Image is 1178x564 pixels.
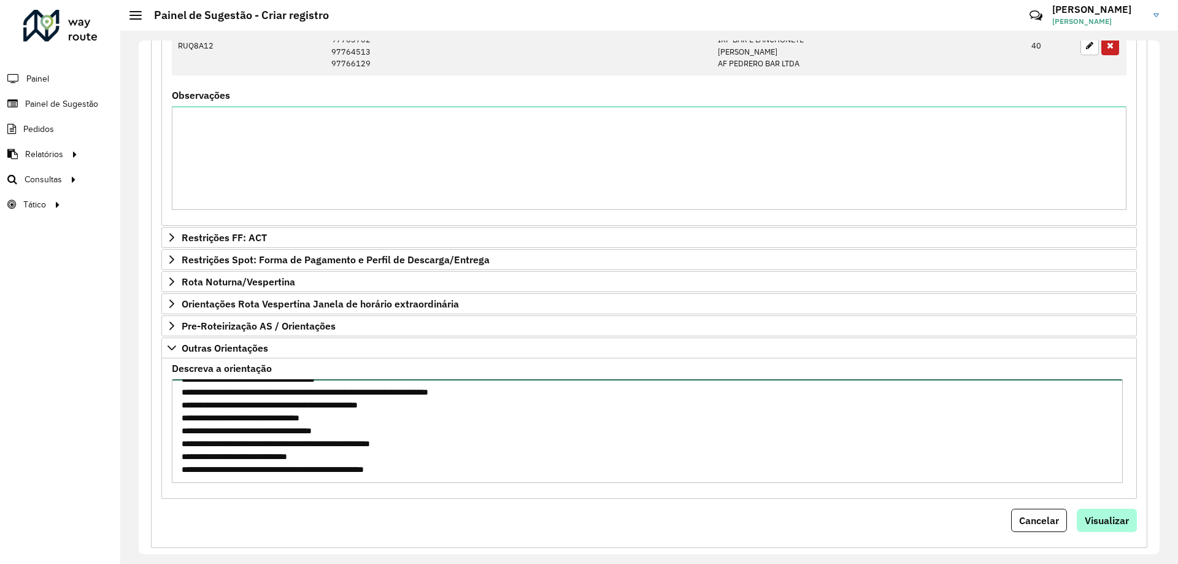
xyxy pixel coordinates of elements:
a: Pre-Roteirização AS / Orientações [161,315,1137,336]
span: Cancelar [1019,514,1059,527]
button: Cancelar [1011,509,1067,532]
td: RUQ8A12 [172,16,325,75]
span: Restrições FF: ACT [182,233,267,242]
span: Orientações Rota Vespertina Janela de horário extraordinária [182,299,459,309]
span: Painel [26,72,49,85]
td: 97714179 97763762 97764513 97766129 [325,16,711,75]
a: Orientações Rota Vespertina Janela de horário extraordinária [161,293,1137,314]
span: Relatórios [25,148,63,161]
span: Outras Orientações [182,343,268,353]
a: Restrições FF: ACT [161,227,1137,248]
span: Consultas [25,173,62,186]
td: 40 [1025,16,1074,75]
label: Observações [172,88,230,102]
label: Descreva a orientação [172,361,272,376]
a: Rota Noturna/Vespertina [161,271,1137,292]
span: Restrições Spot: Forma de Pagamento e Perfil de Descarga/Entrega [182,255,490,265]
h2: Painel de Sugestão - Criar registro [142,9,329,22]
a: Outras Orientações [161,338,1137,358]
a: Contato Rápido [1023,2,1049,29]
span: Visualizar [1085,514,1129,527]
h3: [PERSON_NAME] [1052,4,1144,15]
a: Restrições Spot: Forma de Pagamento e Perfil de Descarga/Entrega [161,249,1137,270]
span: Pedidos [23,123,54,136]
span: Rota Noturna/Vespertina [182,277,295,287]
button: Visualizar [1077,509,1137,532]
span: [PERSON_NAME] [1052,16,1144,27]
span: Pre-Roteirização AS / Orientações [182,321,336,331]
span: Tático [23,198,46,211]
span: Painel de Sugestão [25,98,98,110]
div: Outras Orientações [161,358,1137,499]
td: [PERSON_NAME] IRP BAR E LANCHONETE [PERSON_NAME] AF PEDRERO BAR LTDA [711,16,1025,75]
